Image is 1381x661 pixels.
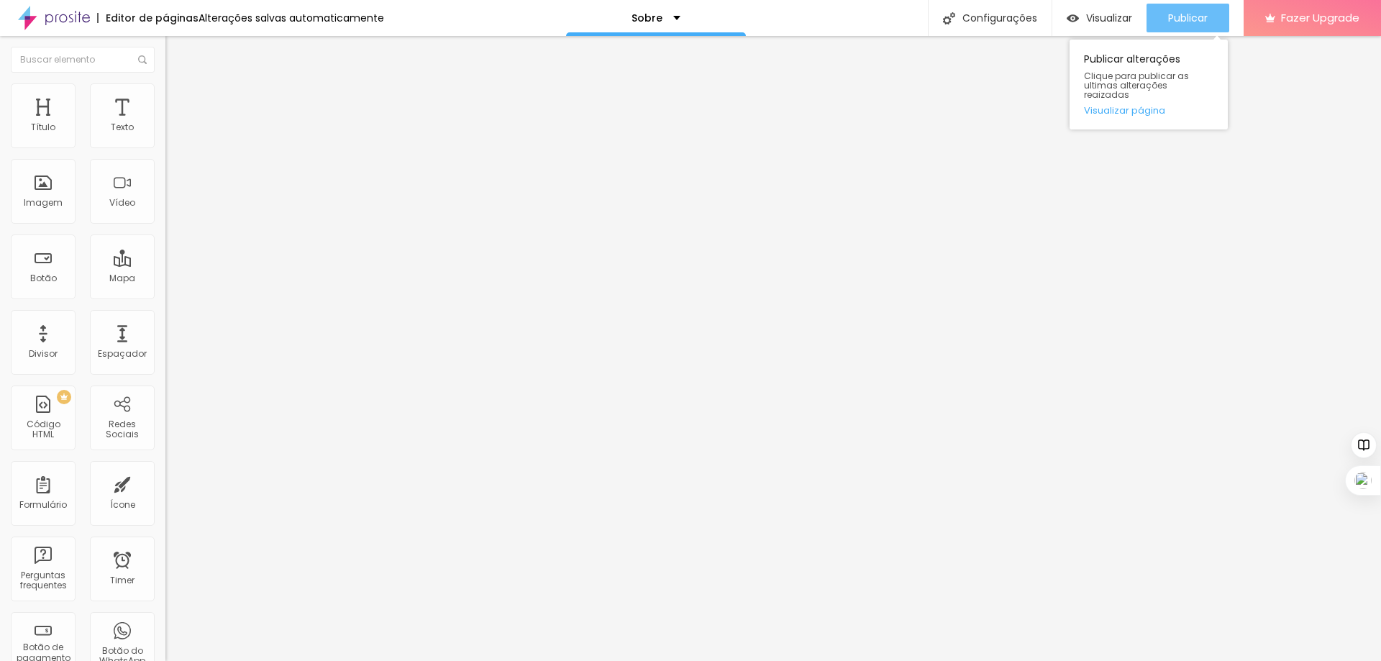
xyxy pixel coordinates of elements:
[1067,12,1079,24] img: view-1.svg
[165,36,1381,661] iframe: Editor
[14,570,71,591] div: Perguntas frequentes
[98,349,147,359] div: Espaçador
[1070,40,1228,129] div: Publicar alterações
[1084,71,1213,100] span: Clique para publicar as ultimas alterações reaizadas
[11,47,155,73] input: Buscar elemento
[14,419,71,440] div: Código HTML
[1052,4,1147,32] button: Visualizar
[94,419,150,440] div: Redes Sociais
[943,12,955,24] img: Icone
[138,55,147,64] img: Icone
[31,122,55,132] div: Título
[110,575,135,585] div: Timer
[1086,12,1132,24] span: Visualizar
[24,198,63,208] div: Imagem
[111,122,134,132] div: Texto
[1147,4,1229,32] button: Publicar
[1168,12,1208,24] span: Publicar
[110,500,135,510] div: Ícone
[97,13,199,23] div: Editor de páginas
[109,198,135,208] div: Vídeo
[30,273,57,283] div: Botão
[29,349,58,359] div: Divisor
[199,13,384,23] div: Alterações salvas automaticamente
[1084,106,1213,115] a: Visualizar página
[632,13,662,23] p: Sobre
[19,500,67,510] div: Formulário
[109,273,135,283] div: Mapa
[1281,12,1359,24] span: Fazer Upgrade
